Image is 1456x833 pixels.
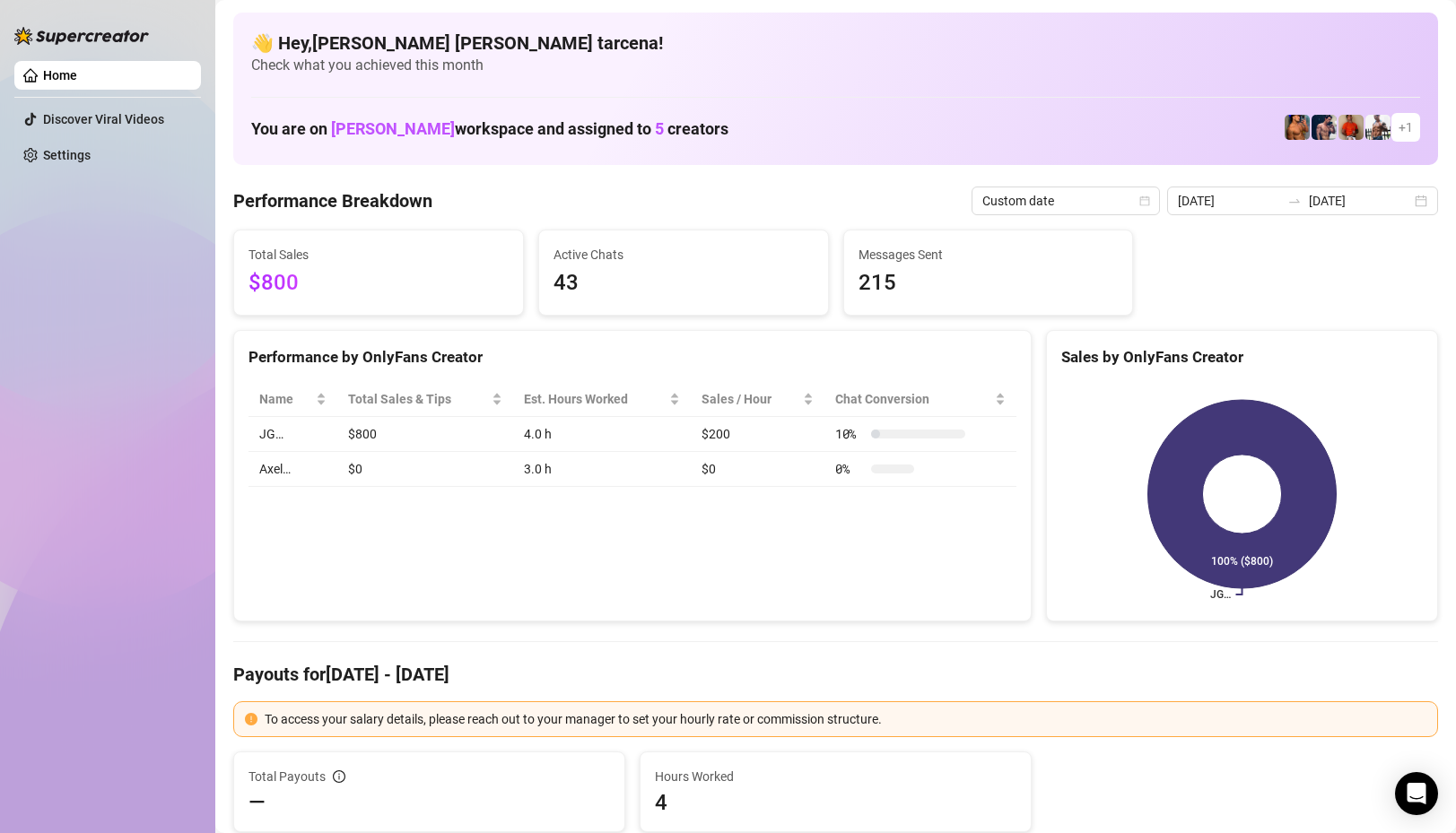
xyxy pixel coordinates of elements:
span: info-circle [333,770,345,783]
td: $800 [337,417,513,452]
td: $0 [691,452,824,487]
span: $800 [248,266,509,300]
div: Sales by OnlyFans Creator [1061,345,1423,369]
span: 0 % [835,459,864,479]
td: $0 [337,452,513,487]
th: Chat Conversion [824,382,1016,417]
h4: Performance Breakdown [233,188,432,213]
th: Name [248,382,337,417]
img: Axel [1312,115,1337,140]
a: Discover Viral Videos [43,112,164,126]
span: Total Sales [248,245,509,265]
span: 10 % [835,424,864,444]
span: Active Chats [554,245,814,265]
span: Chat Conversion [835,389,991,409]
img: JUSTIN [1365,115,1391,140]
span: + 1 [1399,117,1413,137]
span: Total Payouts [248,767,326,786]
img: Justin [1338,115,1364,140]
span: [PERSON_NAME] [331,119,455,138]
span: 43 [554,266,814,300]
span: Custom date [982,187,1149,214]
h4: 👋 Hey, [PERSON_NAME] [PERSON_NAME] tarcena ! [251,30,1420,56]
span: Check what you achieved this month [251,56,1420,75]
span: — [248,788,266,817]
span: to [1287,194,1302,208]
h1: You are on workspace and assigned to creators [251,119,728,139]
img: JG [1285,115,1310,140]
span: 215 [859,266,1119,300]
td: 4.0 h [513,417,691,452]
input: Start date [1178,191,1280,211]
span: Name [259,389,312,409]
div: Est. Hours Worked [524,389,666,409]
span: 4 [655,788,1016,817]
div: Open Intercom Messenger [1395,772,1438,815]
img: logo-BBDzfeDw.svg [14,27,149,45]
span: Messages Sent [859,245,1119,265]
td: JG… [248,417,337,452]
div: To access your salary details, please reach out to your manager to set your hourly rate or commis... [265,709,1426,729]
a: Home [43,68,77,82]
h4: Payouts for [DATE] - [DATE] [233,662,1438,687]
input: End date [1309,191,1411,211]
text: JG… [1210,588,1231,601]
div: Performance by OnlyFans Creator [248,345,1016,369]
th: Total Sales & Tips [337,382,513,417]
span: calendar [1139,195,1150,206]
td: 3.0 h [513,452,691,487]
td: $200 [691,417,824,452]
td: Axel… [248,452,337,487]
span: Sales / Hour [702,389,799,409]
span: Total Sales & Tips [348,389,488,409]
th: Sales / Hour [691,382,824,417]
span: swap-right [1287,194,1302,208]
a: Settings [43,148,91,162]
span: exclamation-circle [245,713,257,725]
span: Hours Worked [655,767,1016,786]
span: 5 [655,119,664,138]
